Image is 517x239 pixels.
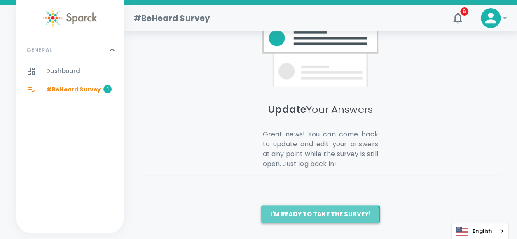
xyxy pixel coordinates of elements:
[16,62,124,80] a: Dashboard
[268,102,306,116] span: Update
[16,37,124,62] div: GENERAL
[451,223,509,239] aside: Language selected: English
[261,205,380,223] button: I'm ready to take the survey!
[103,85,112,93] span: 1
[133,12,210,25] h1: #BeHeard Survey
[46,86,101,94] span: #BeHeard Survey
[16,81,124,99] a: #BeHeard Survey1
[16,8,124,28] a: Sparck logo
[262,129,378,169] p: Great news! You can come back to update and edit your answers at any point while the survey is st...
[43,8,97,28] img: Sparck logo
[46,67,80,75] span: Dashboard
[448,8,468,28] button: 6
[262,16,378,93] img: [object Object]
[26,46,52,54] p: GENERAL
[262,103,378,129] h5: Your Answers
[16,62,124,102] div: GENERAL
[451,223,509,239] div: Language
[452,223,508,239] a: English
[460,7,468,16] span: 6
